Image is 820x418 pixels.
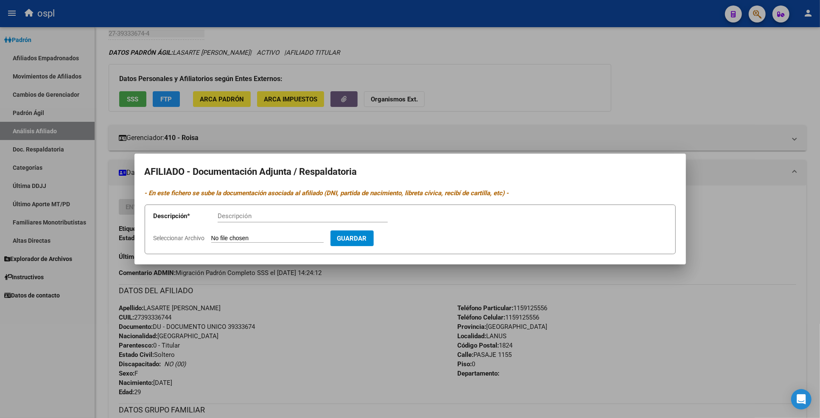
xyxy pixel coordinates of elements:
[145,164,676,180] h2: AFILIADO - Documentación Adjunta / Respaldatoria
[154,211,218,221] p: Descripción
[337,235,367,242] span: Guardar
[330,230,374,246] button: Guardar
[791,389,812,410] div: Open Intercom Messenger
[145,189,509,197] i: - En este fichero se sube la documentación asociada al afiliado (DNI, partida de nacimiento, libr...
[154,235,205,241] span: Seleccionar Archivo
